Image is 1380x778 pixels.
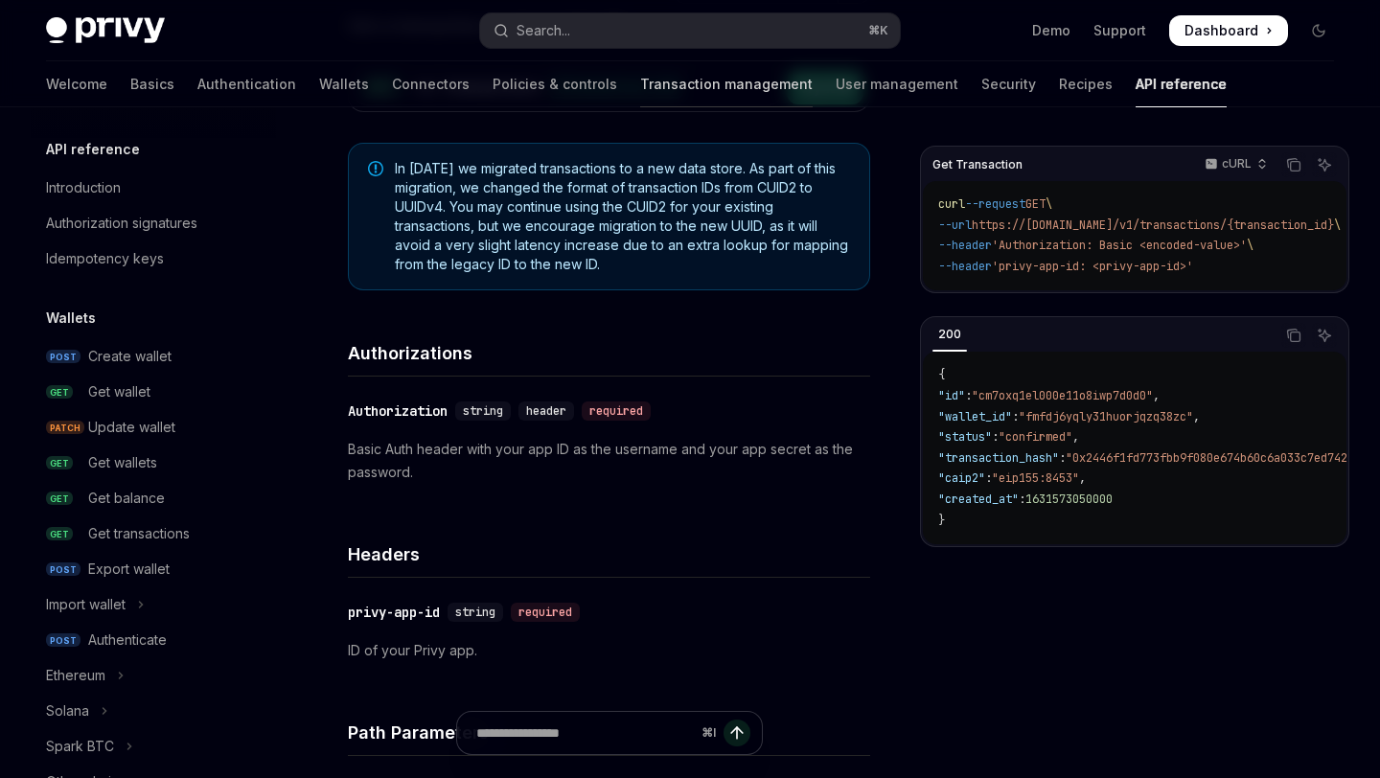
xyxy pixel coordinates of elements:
span: "eip155:8453" [992,470,1079,486]
a: GETGet wallets [31,446,276,480]
div: Update wallet [88,416,175,439]
button: Toggle Spark BTC section [31,729,276,764]
span: , [1193,409,1200,424]
span: "transaction_hash" [938,450,1059,466]
span: ⌘ K [868,23,888,38]
a: POSTExport wallet [31,552,276,586]
span: GET [1025,196,1046,212]
span: "created_at" [938,492,1019,507]
div: Authorization signatures [46,212,197,235]
div: privy-app-id [348,603,440,622]
button: Send message [724,720,750,746]
a: GETGet transactions [31,516,276,551]
div: 200 [932,323,967,346]
span: --header [938,259,992,274]
span: --request [965,196,1025,212]
button: Copy the contents from the code block [1281,152,1306,177]
a: Transaction management [640,61,813,107]
span: GET [46,492,73,506]
span: "status" [938,429,992,445]
p: cURL [1222,156,1252,172]
div: Ethereum [46,664,105,687]
span: "fmfdj6yqly31huorjqzq38zc" [1019,409,1193,424]
span: } [938,513,945,528]
div: Authorization [348,401,448,421]
span: "id" [938,388,965,403]
span: { [938,367,945,382]
div: Introduction [46,176,121,199]
div: Authenticate [88,629,167,652]
a: Dashboard [1169,15,1288,46]
div: Export wallet [88,558,170,581]
div: Import wallet [46,593,126,616]
a: Welcome [46,61,107,107]
span: POST [46,350,80,364]
span: GET [46,527,73,541]
span: : [992,429,999,445]
a: User management [836,61,958,107]
button: Toggle Ethereum section [31,658,276,693]
button: cURL [1194,149,1276,181]
div: Get transactions [88,522,190,545]
a: Security [981,61,1036,107]
a: GETGet wallet [31,375,276,409]
button: Toggle Solana section [31,694,276,728]
button: Ask AI [1312,323,1337,348]
a: Recipes [1059,61,1113,107]
span: --url [938,217,972,233]
span: Get Transaction [932,157,1023,172]
button: Toggle Import wallet section [31,587,276,622]
span: : [1059,450,1066,466]
button: Toggle dark mode [1303,15,1334,46]
span: --header [938,238,992,253]
span: 'privy-app-id: <privy-app-id>' [992,259,1193,274]
span: \ [1046,196,1052,212]
span: PATCH [46,421,84,435]
input: Ask a question... [476,712,694,754]
a: PATCHUpdate wallet [31,410,276,445]
a: GETGet balance [31,481,276,515]
span: header [526,403,566,419]
span: GET [46,456,73,470]
div: Get wallet [88,380,150,403]
span: "wallet_id" [938,409,1012,424]
span: "confirmed" [999,429,1072,445]
div: Idempotency keys [46,247,164,270]
h5: API reference [46,138,140,161]
p: Basic Auth header with your app ID as the username and your app secret as the password. [348,438,870,484]
a: Basics [130,61,174,107]
span: curl [938,196,965,212]
span: \ [1334,217,1341,233]
button: Open search [480,13,899,48]
a: Wallets [319,61,369,107]
a: POSTAuthenticate [31,623,276,657]
span: string [455,605,495,620]
a: POSTCreate wallet [31,339,276,374]
a: Demo [1032,21,1070,40]
img: dark logo [46,17,165,44]
button: Ask AI [1312,152,1337,177]
div: Get wallets [88,451,157,474]
a: Support [1093,21,1146,40]
span: : [1012,409,1019,424]
span: 1631573050000 [1025,492,1113,507]
div: Create wallet [88,345,172,368]
div: Spark BTC [46,735,114,758]
button: Copy the contents from the code block [1281,323,1306,348]
a: Idempotency keys [31,241,276,276]
a: Authentication [197,61,296,107]
span: Dashboard [1184,21,1258,40]
span: "caip2" [938,470,985,486]
svg: Note [368,161,383,176]
span: : [985,470,992,486]
h4: Headers [348,541,870,567]
span: POST [46,633,80,648]
span: GET [46,385,73,400]
span: "cm7oxq1el000e11o8iwp7d0d0" [972,388,1153,403]
a: API reference [1136,61,1227,107]
a: Authorization signatures [31,206,276,240]
span: , [1072,429,1079,445]
span: \ [1247,238,1253,253]
div: Search... [517,19,570,42]
div: Solana [46,699,89,722]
